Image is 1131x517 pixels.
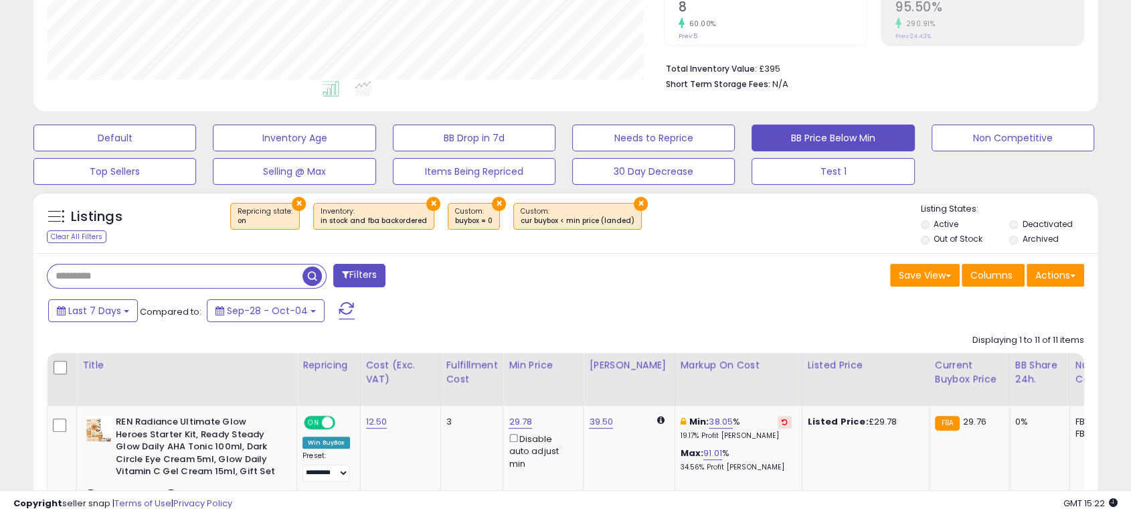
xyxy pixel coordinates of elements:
div: FBA: 8 [1075,416,1120,428]
b: Short Term Storage Fees: [666,78,770,90]
small: Prev: 5 [679,32,697,40]
a: 38.05 [709,415,733,429]
div: in stock and fba backordered [321,216,427,226]
span: 29.76 [963,415,986,428]
button: Test 1 [752,158,914,185]
span: Last 7 Days [68,304,121,317]
label: Deactivated [1023,218,1073,230]
div: Clear All Filters [47,230,106,243]
span: Custom: [521,206,634,226]
b: Min: [689,415,709,428]
th: The percentage added to the cost of goods (COGS) that forms the calculator for Min & Max prices. [675,353,802,406]
button: × [634,197,648,211]
button: Last 7 Days [48,299,138,322]
div: on [238,216,292,226]
span: Columns [970,269,1013,282]
p: 34.56% Profit [PERSON_NAME] [681,463,792,472]
button: Default [33,125,196,151]
button: Filters [333,264,385,287]
label: Out of Stock [934,233,982,244]
span: Inventory : [321,206,427,226]
button: Needs to Reprice [572,125,735,151]
div: Disable auto adjust min [509,431,573,470]
button: × [426,197,440,211]
div: BB Share 24h. [1015,358,1064,386]
small: FBA [935,416,960,431]
div: 0% [1015,416,1059,428]
div: Preset: [302,451,350,482]
span: N/A [772,78,788,90]
button: Top Sellers [33,158,196,185]
div: Displaying 1 to 11 of 11 items [972,334,1084,347]
div: £29.78 [808,416,919,428]
button: Sep-28 - Oct-04 [207,299,325,322]
span: Repricing state : [238,206,292,226]
img: 41wIM1nEDzL._SL40_.jpg [86,416,112,443]
button: Columns [962,264,1025,287]
div: Num of Comp. [1075,358,1124,386]
p: Listing States: [921,203,1098,216]
span: OFF [333,417,355,429]
div: Fulfillment Cost [446,358,498,386]
div: 3 [446,416,493,428]
span: Sep-28 - Oct-04 [227,304,308,317]
button: Inventory Age [213,125,375,151]
button: BB Price Below Min [752,125,914,151]
button: Items Being Repriced [393,158,555,185]
div: FBM: 0 [1075,428,1120,440]
a: 91.01 [703,447,722,460]
span: ON [305,417,322,429]
button: × [492,197,506,211]
b: Total Inventory Value: [666,63,757,74]
span: Compared to: [140,305,201,318]
div: Repricing [302,358,355,372]
a: Terms of Use [114,497,171,510]
div: Markup on Cost [681,358,796,372]
div: Current Buybox Price [935,358,1004,386]
b: Max: [681,447,704,459]
button: Non Competitive [932,125,1094,151]
label: Archived [1023,233,1059,244]
b: REN Radiance Ultimate Glow Heroes Starter Kit, Ready Steady Glow Daily AHA Tonic 100ml, Dark Circ... [116,416,278,482]
a: 29.78 [509,415,532,429]
div: Listed Price [808,358,924,372]
button: 30 Day Decrease [572,158,735,185]
div: % [681,416,792,441]
div: Win BuyBox [302,437,350,449]
b: Listed Price: [808,415,869,428]
p: 19.17% Profit [PERSON_NAME] [681,431,792,441]
button: Actions [1027,264,1084,287]
div: % [681,447,792,472]
h5: Listings [71,208,122,226]
div: [PERSON_NAME] [589,358,669,372]
a: 12.50 [366,415,387,429]
button: × [292,197,306,211]
button: BB Drop in 7d [393,125,555,151]
span: 2025-10-12 15:22 GMT [1063,497,1118,510]
small: 60.00% [685,19,716,29]
li: £395 [666,60,1074,76]
button: Save View [890,264,960,287]
strong: Copyright [13,497,62,510]
button: Selling @ Max [213,158,375,185]
div: Cost (Exc. VAT) [366,358,435,386]
a: 39.50 [589,415,613,429]
label: Active [934,218,958,230]
div: Min Price [509,358,578,372]
small: Prev: 24.43% [895,32,931,40]
span: Custom: [455,206,493,226]
div: cur buybox < min price (landed) [521,216,634,226]
div: buybox = 0 [455,216,493,226]
small: 290.91% [901,19,936,29]
div: seller snap | | [13,498,232,510]
a: Privacy Policy [173,497,232,510]
div: Title [82,358,291,372]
